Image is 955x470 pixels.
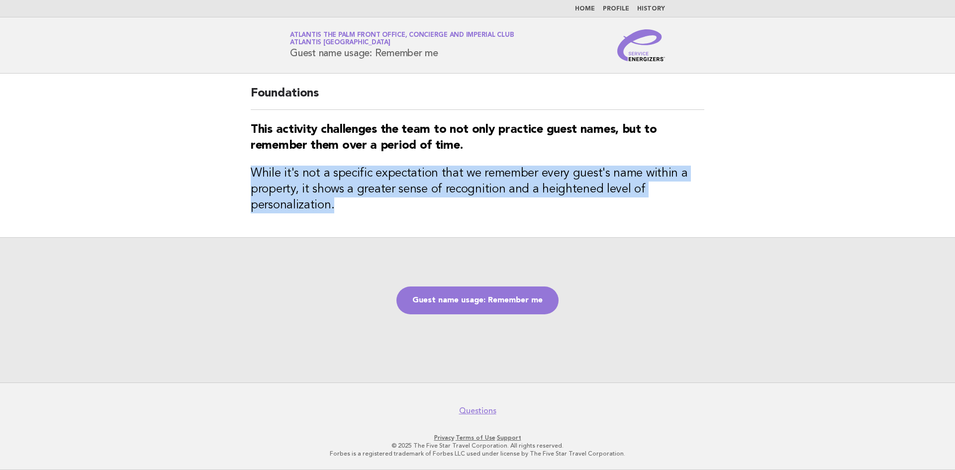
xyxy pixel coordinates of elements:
strong: This activity challenges the team to not only practice guest names, but to remember them over a p... [251,124,657,152]
a: Profile [603,6,629,12]
a: History [637,6,665,12]
p: Forbes is a registered trademark of Forbes LLC used under license by The Five Star Travel Corpora... [173,450,782,458]
h2: Foundations [251,86,704,110]
p: · · [173,434,782,442]
a: Questions [459,406,496,416]
span: Atlantis [GEOGRAPHIC_DATA] [290,40,390,46]
a: Terms of Use [456,434,495,441]
a: Guest name usage: Remember me [396,286,559,314]
a: Atlantis The Palm Front Office, Concierge and Imperial ClubAtlantis [GEOGRAPHIC_DATA] [290,32,514,46]
h1: Guest name usage: Remember me [290,32,514,58]
img: Service Energizers [617,29,665,61]
a: Support [497,434,521,441]
a: Privacy [434,434,454,441]
p: © 2025 The Five Star Travel Corporation. All rights reserved. [173,442,782,450]
a: Home [575,6,595,12]
h3: While it's not a specific expectation that we remember every guest's name within a property, it s... [251,166,704,213]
